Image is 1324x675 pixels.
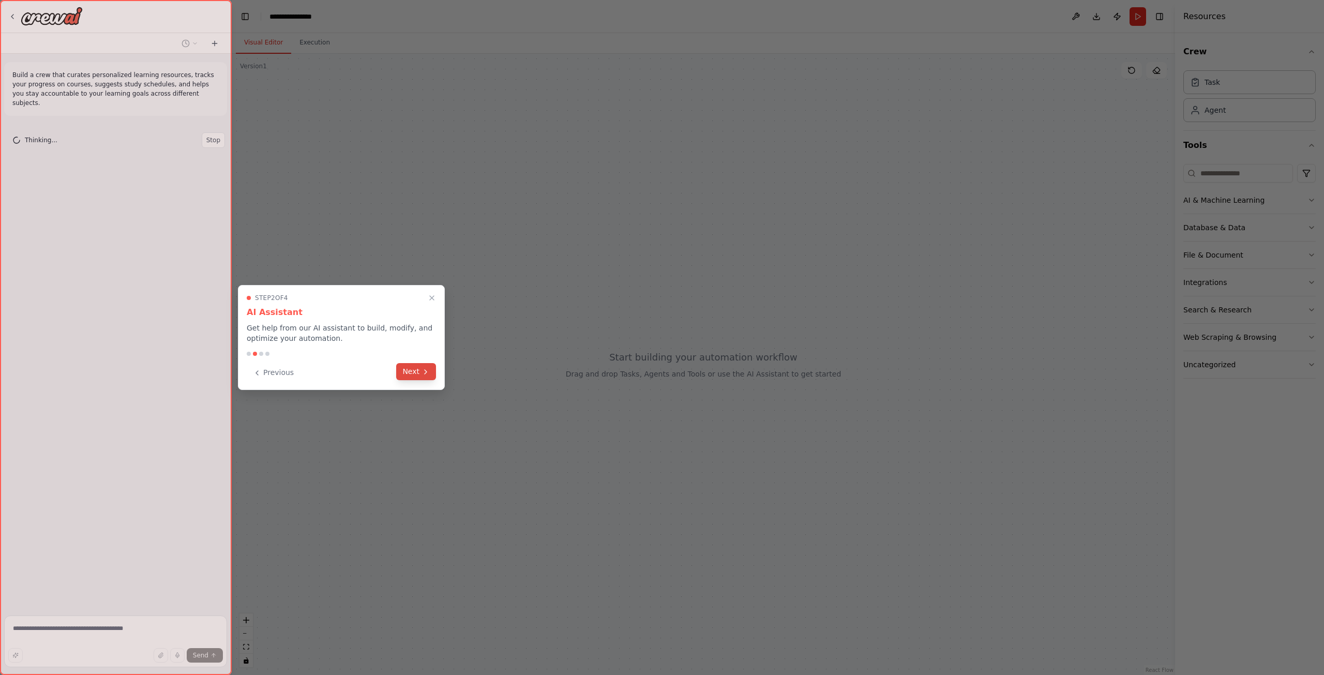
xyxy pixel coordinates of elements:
[255,294,288,302] span: Step 2 of 4
[247,364,300,381] button: Previous
[247,306,436,319] h3: AI Assistant
[426,292,438,304] button: Close walkthrough
[247,323,436,343] p: Get help from our AI assistant to build, modify, and optimize your automation.
[238,9,252,24] button: Hide left sidebar
[396,363,436,380] button: Next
